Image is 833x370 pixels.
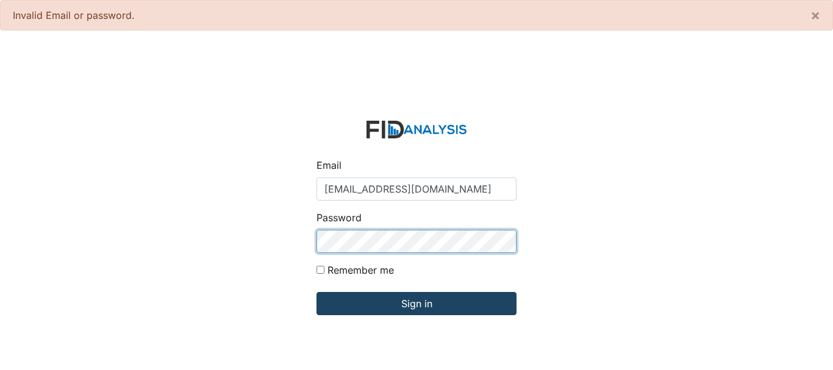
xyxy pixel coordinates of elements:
[798,1,832,30] button: ×
[316,158,341,173] label: Email
[316,210,362,225] label: Password
[366,121,467,138] img: logo-2fc8c6e3336f68795322cb6e9a2b9007179b544421de10c17bdaae8622450297.svg
[316,292,517,315] input: Sign in
[810,6,820,24] span: ×
[327,263,394,277] label: Remember me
